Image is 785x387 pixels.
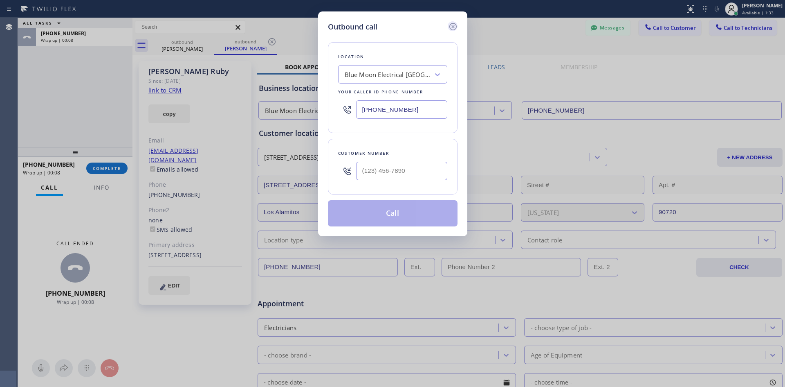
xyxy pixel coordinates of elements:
div: Customer number [338,149,447,158]
div: Your caller id phone number [338,88,447,96]
input: (123) 456-7890 [356,100,447,119]
input: (123) 456-7890 [356,162,447,180]
div: Location [338,52,447,61]
h5: Outbound call [328,21,377,32]
button: Call [328,200,458,226]
div: Blue Moon Electrical [GEOGRAPHIC_DATA] [345,70,431,79]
